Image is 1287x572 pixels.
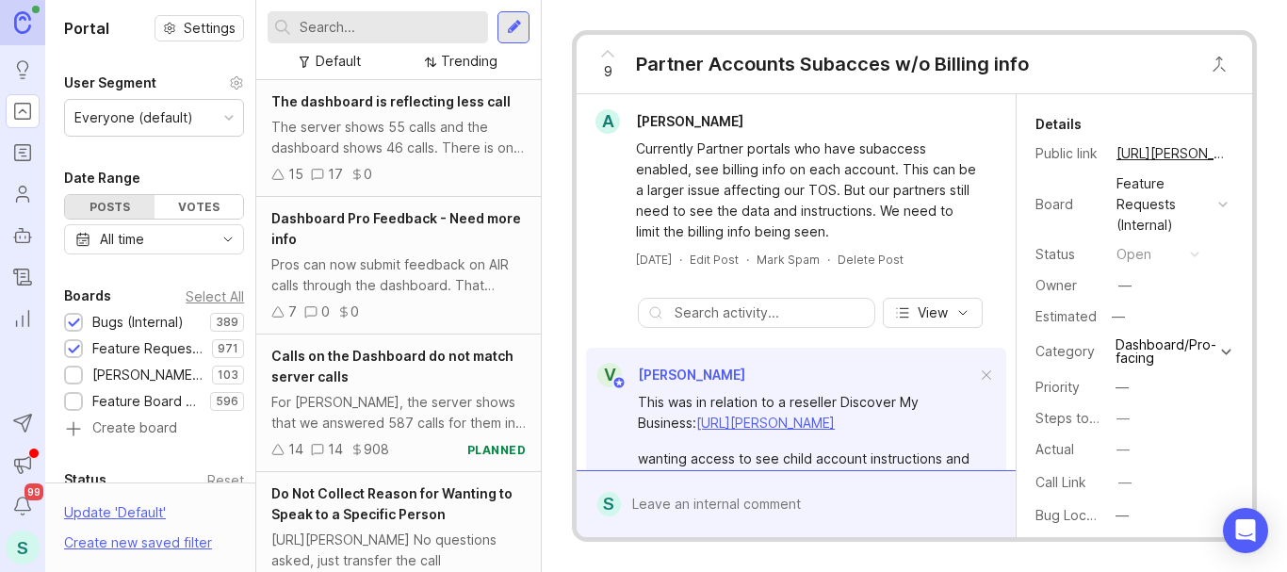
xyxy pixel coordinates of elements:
[213,232,243,247] svg: toggle icon
[216,315,238,330] p: 389
[271,254,526,296] div: Pros can now submit feedback on AIR calls through the dashboard. That feedback goes to Client Sup...
[1035,507,1117,523] label: Bug Location
[1035,113,1082,136] div: Details
[271,530,526,571] div: [URL][PERSON_NAME] No questions asked, just transfer the call
[256,197,541,335] a: Dashboard Pro Feedback - Need more infoPros can now submit feedback on AIR calls through the dash...
[288,164,303,185] div: 15
[24,483,43,500] span: 99
[64,167,140,189] div: Date Range
[827,252,830,268] div: ·
[638,449,976,531] div: wanting access to see child account instructions and calls; however are not the billing responsib...
[1116,377,1129,398] div: —
[636,51,1029,77] div: Partner Accounts Subacces w/o Billing info
[1116,408,1130,429] div: —
[64,17,109,40] h1: Portal
[14,11,31,33] img: Canny Home
[64,532,212,553] div: Create new saved filter
[1111,406,1135,431] button: Steps to Reproduce
[256,80,541,197] a: The dashboard is reflecting less callThe server shows 55 calls and the dashboard shows 46 calls. ...
[757,252,820,268] button: Mark Spam
[288,439,303,460] div: 14
[597,492,621,516] div: S
[155,15,244,41] button: Settings
[64,468,106,491] div: Status
[288,302,297,322] div: 7
[64,72,156,94] div: User Segment
[612,376,627,390] img: member badge
[64,285,111,307] div: Boards
[271,210,521,247] span: Dashboard Pro Feedback - Need more info
[74,107,193,128] div: Everyone (default)
[441,51,497,72] div: Trending
[6,94,40,128] a: Portal
[636,253,672,267] time: [DATE]
[218,368,238,383] p: 103
[6,406,40,440] button: Send to Autopilot
[586,363,745,387] a: V[PERSON_NAME]
[350,302,359,322] div: 0
[1035,310,1097,323] div: Estimated
[6,136,40,170] a: Roadmaps
[6,53,40,87] a: Ideas
[883,298,983,328] button: View
[321,302,330,322] div: 0
[638,367,745,383] span: [PERSON_NAME]
[467,442,527,458] div: planned
[184,19,236,38] span: Settings
[1116,505,1129,526] div: —
[6,219,40,253] a: Autopilot
[300,17,481,38] input: Search...
[1035,341,1101,362] div: Category
[1035,379,1080,395] label: Priority
[64,421,244,438] a: Create board
[271,117,526,158] div: The server shows 55 calls and the dashboard shows 46 calls. There is only one call [DATE] and the...
[1118,472,1132,493] div: —
[92,312,184,333] div: Bugs (Internal)
[271,93,511,109] span: The dashboard is reflecting less call
[186,291,244,302] div: Select All
[328,439,343,460] div: 14
[1111,437,1135,462] button: Actual
[675,302,865,323] input: Search activity...
[271,348,513,384] span: Calls on the Dashboard do not match server calls
[1035,410,1164,426] label: Steps to Reproduce
[328,164,343,185] div: 17
[6,177,40,211] a: Users
[746,252,749,268] div: ·
[207,475,244,485] div: Reset
[1116,338,1216,365] div: Dashboard/Pro-facing
[584,109,758,134] a: A[PERSON_NAME]
[918,303,948,322] span: View
[92,391,201,412] div: Feature Board Sandbox [DATE]
[690,252,739,268] div: Edit Post
[6,489,40,523] button: Notifications
[1035,194,1101,215] div: Board
[1113,470,1137,495] button: Call Link
[1035,275,1101,296] div: Owner
[155,195,244,219] div: Votes
[271,485,513,522] span: Do Not Collect Reason for Wanting to Speak to a Specific Person
[1116,536,1129,557] div: —
[838,252,904,268] div: Delete Post
[100,229,144,250] div: All time
[638,392,976,433] div: This was in relation to a reseller Discover My Business:
[595,109,620,134] div: A
[6,531,40,564] div: S
[271,392,526,433] div: For [PERSON_NAME], the server shows that we answered 587 calls for them in September. We also bil...
[1200,45,1238,83] button: Close button
[92,338,203,359] div: Feature Requests (Internal)
[218,341,238,356] p: 971
[1035,474,1086,490] label: Call Link
[6,260,40,294] a: Changelog
[696,415,835,431] a: [URL][PERSON_NAME]
[364,439,389,460] div: 908
[636,252,672,268] a: [DATE]
[216,394,238,409] p: 596
[1035,143,1101,164] div: Public link
[1116,173,1211,236] div: Feature Requests (Internal)
[1106,304,1131,329] div: —
[1035,441,1074,457] label: Actual
[1223,508,1268,553] div: Open Intercom Messenger
[316,51,361,72] div: Default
